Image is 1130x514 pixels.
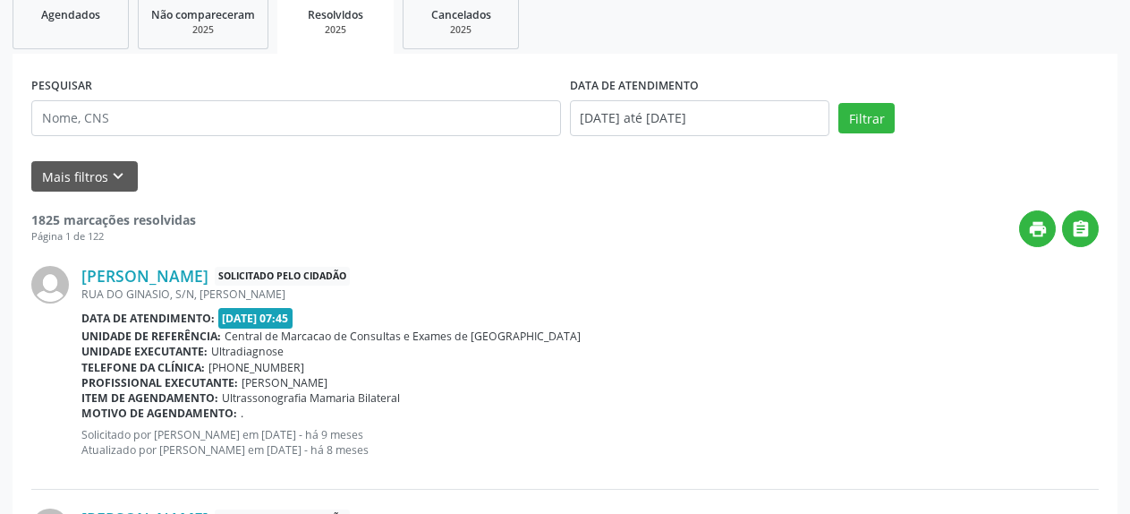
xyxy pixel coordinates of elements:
b: Motivo de agendamento: [81,406,237,421]
span: Central de Marcacao de Consultas e Exames de [GEOGRAPHIC_DATA] [225,329,581,344]
b: Item de agendamento: [81,390,218,406]
p: Solicitado por [PERSON_NAME] em [DATE] - há 9 meses Atualizado por [PERSON_NAME] em [DATE] - há 8... [81,427,1099,458]
span: [PERSON_NAME] [242,375,327,390]
a: [PERSON_NAME] [81,266,208,286]
span: Resolvidos [308,7,363,22]
button:  [1062,210,1099,247]
div: 2025 [290,23,381,37]
label: DATA DE ATENDIMENTO [570,73,699,100]
button: Filtrar [838,103,895,133]
span: [PHONE_NUMBER] [208,360,304,375]
b: Telefone da clínica: [81,360,205,375]
span: Não compareceram [151,7,255,22]
div: 2025 [151,23,255,37]
button: Mais filtroskeyboard_arrow_down [31,161,138,193]
input: Nome, CNS [31,100,561,136]
i: keyboard_arrow_down [108,167,128,186]
div: 2025 [416,23,506,37]
span: Ultradiagnose [211,344,284,359]
input: Selecione um intervalo [570,100,830,136]
div: RUA DO GINASIO, S/N, [PERSON_NAME] [81,287,1099,302]
strong: 1825 marcações resolvidas [31,211,196,228]
div: Página 1 de 122 [31,229,196,244]
span: Cancelados [431,7,491,22]
span: Ultrassonografia Mamaria Bilateral [222,390,400,406]
i:  [1071,219,1091,239]
span: [DATE] 07:45 [218,308,293,329]
b: Profissional executante: [81,375,238,390]
i: print [1028,219,1048,239]
label: PESQUISAR [31,73,92,100]
button: print [1019,210,1056,247]
span: Agendados [41,7,100,22]
b: Data de atendimento: [81,311,215,326]
span: Solicitado pelo cidadão [215,267,350,286]
span: . [241,406,243,421]
b: Unidade executante: [81,344,208,359]
b: Unidade de referência: [81,329,221,344]
img: img [31,266,69,304]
